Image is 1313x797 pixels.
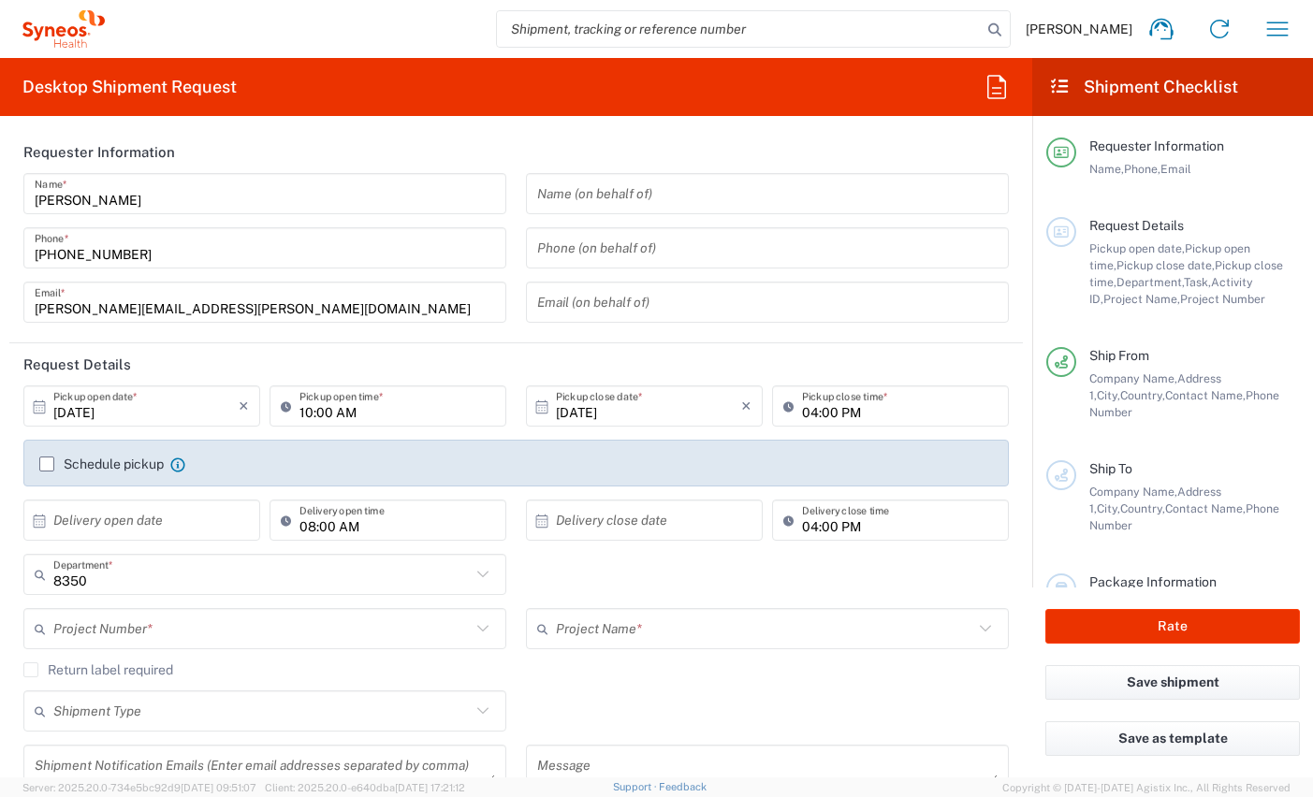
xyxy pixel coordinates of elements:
span: Country, [1120,501,1165,515]
span: Ship To [1089,461,1132,476]
span: Project Number [1180,292,1265,306]
h2: Request Details [23,355,131,374]
button: Save shipment [1045,665,1300,700]
input: Shipment, tracking or reference number [497,11,982,47]
h2: Requester Information [23,143,175,162]
span: Ship From [1089,348,1149,363]
span: Phone, [1124,162,1160,176]
span: Contact Name, [1165,388,1246,402]
span: Email [1160,162,1191,176]
i: × [741,391,751,421]
h2: Shipment Checklist [1049,76,1238,98]
button: Rate [1045,609,1300,644]
span: Requester Information [1089,138,1224,153]
span: Department, [1116,275,1184,289]
a: Support [613,781,660,792]
span: [DATE] 09:51:07 [181,782,256,793]
span: Pickup close date, [1116,258,1215,272]
label: Return label required [23,662,173,677]
span: [DATE] 17:21:12 [395,782,465,793]
span: Server: 2025.20.0-734e5bc92d9 [22,782,256,793]
button: Save as template [1045,721,1300,756]
label: Schedule pickup [39,456,164,471]
a: Feedback [659,781,707,792]
span: Pickup open date, [1089,241,1185,255]
span: [PERSON_NAME] [1026,21,1132,37]
span: Request Details [1089,218,1184,233]
span: Contact Name, [1165,501,1246,515]
span: Company Name, [1089,371,1177,385]
span: Project Name, [1103,292,1180,306]
h2: Desktop Shipment Request [22,76,237,98]
span: Client: 2025.20.0-e640dba [265,782,465,793]
span: City, [1097,388,1120,402]
span: Company Name, [1089,485,1177,499]
span: Package Information [1089,574,1217,589]
span: City, [1097,501,1120,515]
span: Copyright © [DATE]-[DATE] Agistix Inc., All Rights Reserved [1002,779,1291,796]
span: Country, [1120,388,1165,402]
i: × [239,391,249,421]
span: Task, [1184,275,1211,289]
span: Name, [1089,162,1124,176]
